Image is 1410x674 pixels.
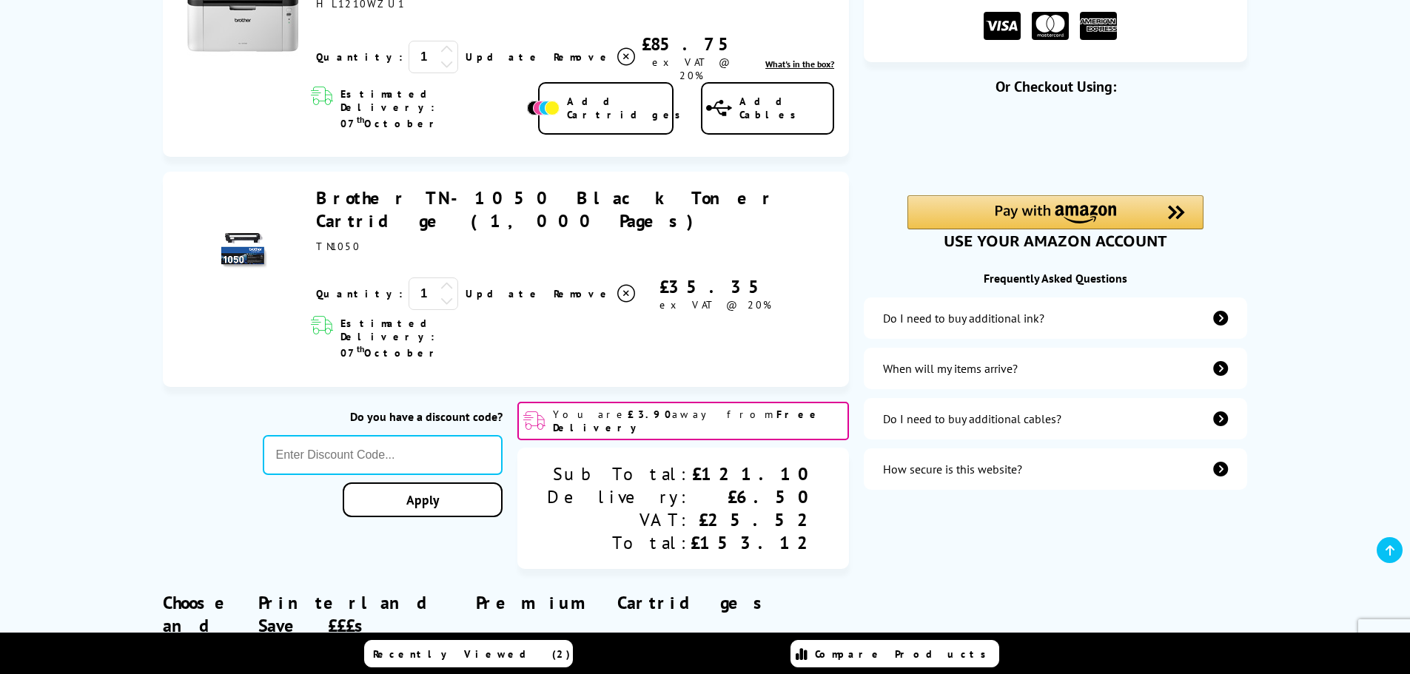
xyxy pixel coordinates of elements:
a: Update [466,50,542,64]
a: Apply [343,482,503,517]
span: Estimated Delivery: 07 October [340,87,523,130]
iframe: PayPal [907,120,1203,170]
span: Recently Viewed (2) [373,647,571,661]
div: £25.52 [691,508,819,531]
a: Update [466,287,542,300]
a: additional-ink [864,297,1247,339]
a: Recently Viewed (2) [364,640,573,667]
div: Or Checkout Using: [864,77,1247,96]
div: How secure is this website? [883,462,1022,476]
div: £6.50 [691,485,819,508]
div: Frequently Asked Questions [864,271,1247,286]
span: Remove [554,50,612,64]
span: You are away from [553,408,843,434]
div: Do you have a discount code? [263,409,503,424]
sup: th [357,114,364,125]
div: Delivery: [547,485,691,508]
a: Delete item from your basket [554,46,637,68]
a: Brother TN-1050 Black Toner Cartridge (1,000 Pages) [316,186,775,232]
a: lnk_inthebox [765,58,834,70]
span: Remove [554,287,612,300]
sup: th [357,343,364,354]
span: ex VAT @ 20% [652,55,730,82]
span: Quantity: [316,50,403,64]
div: Sub Total: [547,462,691,485]
a: items-arrive [864,348,1247,389]
a: Delete item from your basket [554,283,637,305]
div: VAT: [547,508,691,531]
span: ex VAT @ 20% [659,298,771,311]
div: Do I need to buy additional cables? [883,411,1061,426]
b: Free Delivery [553,408,822,434]
img: MASTER CARD [1032,12,1069,41]
span: Add Cables [739,95,833,121]
div: £35.35 [637,275,793,298]
span: Add Cartridges [567,95,688,121]
img: VISA [984,12,1021,41]
span: Estimated Delivery: 07 October [340,317,523,360]
span: TN1050 [316,240,360,253]
span: Quantity: [316,287,403,300]
span: Compare Products [815,647,994,661]
img: Add Cartridges [527,101,560,115]
a: additional-cables [864,398,1247,439]
div: Amazon Pay - Use your Amazon account [907,195,1203,247]
div: £153.12 [691,531,819,554]
img: American Express [1080,12,1117,41]
div: £121.10 [691,462,819,485]
div: Do I need to buy additional ink? [883,311,1044,326]
div: £85.75 [637,33,745,55]
div: Total: [547,531,691,554]
span: What's in the box? [765,58,834,70]
a: Compare Products [790,640,999,667]
b: £3.90 [628,408,672,421]
img: Brother TN-1050 Black Toner Cartridge (1,000 Pages) [217,222,269,274]
div: When will my items arrive? [883,361,1018,376]
input: Enter Discount Code... [263,435,503,475]
a: secure-website [864,448,1247,490]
